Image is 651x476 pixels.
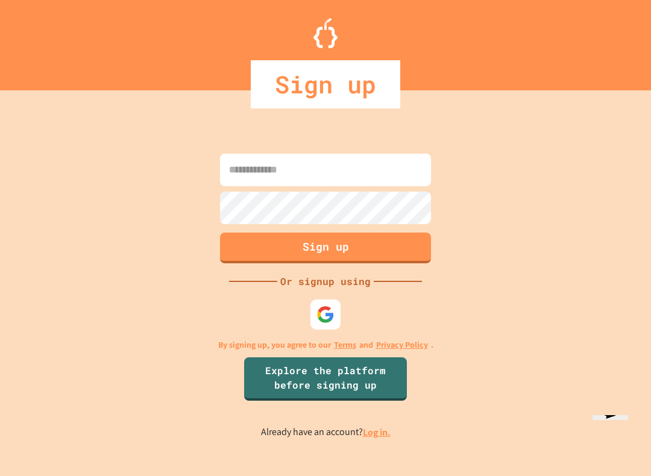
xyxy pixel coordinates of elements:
button: Sign up [220,233,431,263]
img: google-icon.svg [316,305,335,324]
p: Already have an account? [261,425,391,440]
a: Log in. [363,426,391,439]
iframe: chat widget [588,415,641,466]
a: Privacy Policy [376,339,428,351]
a: Terms [334,339,356,351]
div: Sign up [251,60,400,108]
div: Or signup using [277,274,374,289]
img: Logo.svg [313,18,338,48]
p: By signing up, you agree to our and . [218,339,433,351]
a: Explore the platform before signing up [244,357,407,401]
